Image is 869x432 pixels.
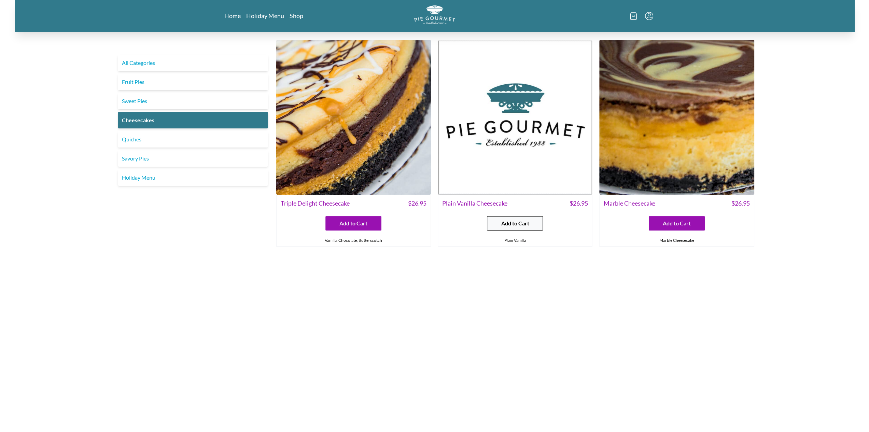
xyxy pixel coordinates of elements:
a: Sweet Pies [118,93,268,109]
span: Triple Delight Cheesecake [281,199,350,208]
a: Home [224,12,241,20]
a: Cheesecakes [118,112,268,128]
span: Marble Cheesecake [604,199,655,208]
a: Holiday Menu [246,12,284,20]
img: Triple Delight Cheesecake [276,40,431,195]
span: Plain Vanilla Cheesecake [442,199,507,208]
a: Holiday Menu [118,169,268,186]
button: Add to Cart [487,216,543,231]
span: Add to Cart [663,219,691,227]
span: Add to Cart [501,219,529,227]
span: $ 26.95 [408,199,426,208]
span: $ 26.95 [731,199,750,208]
img: logo [414,5,455,24]
a: All Categories [118,55,268,71]
a: Shop [290,12,303,20]
div: Marble Cheesecake [600,235,754,246]
img: Plain Vanilla Cheesecake [438,40,592,195]
div: Vanilla, Chocolate, Butterscotch [277,235,431,246]
a: Quiches [118,131,268,148]
div: Plain Vanilla [438,235,592,246]
span: $ 26.95 [570,199,588,208]
button: Menu [645,12,653,20]
a: Savory Pies [118,150,268,167]
button: Add to Cart [325,216,381,231]
a: Fruit Pies [118,74,268,90]
a: Logo [414,5,455,26]
img: Marble Cheesecake [599,40,754,195]
span: Add to Cart [339,219,367,227]
button: Add to Cart [649,216,705,231]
